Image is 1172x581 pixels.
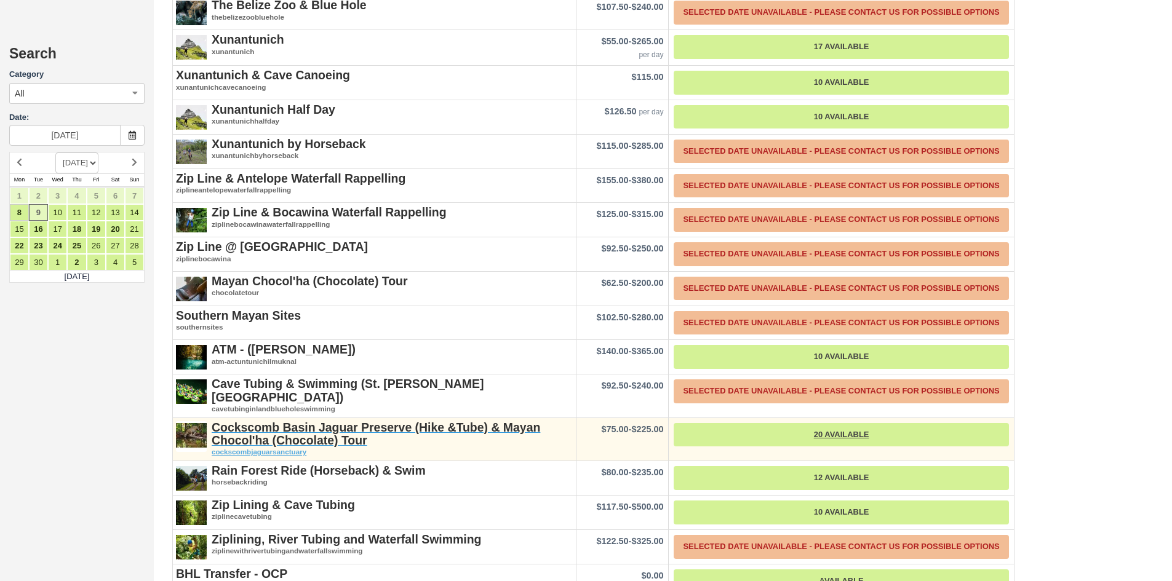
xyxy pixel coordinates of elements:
a: ATM - ([PERSON_NAME])atm-actuntunichilmuknal [176,343,573,366]
span: $265.00 [631,36,663,46]
a: Selected Date Unavailable - Please contact us for possible options [674,379,1008,403]
a: 5 [87,188,106,204]
img: S164-1 [176,33,207,64]
h2: Search [9,46,145,69]
a: 9 [29,204,48,221]
em: xunantunichcavecanoeing [176,82,573,93]
img: S36-1 [176,421,207,452]
th: Wed [48,173,67,187]
a: 10 Available [674,345,1008,369]
span: $0.00 [641,571,663,580]
a: 1 [48,254,67,271]
a: 11 [67,204,86,221]
a: Selected Date Unavailable - Please contact us for possible options [674,311,1008,335]
strong: Cave Tubing & Swimming (St. [PERSON_NAME] [GEOGRAPHIC_DATA]) [212,377,484,403]
em: xunantunichhalfday [176,116,573,127]
strong: Xunantunich by Horseback [212,137,366,151]
strong: Zip Line @ [GEOGRAPHIC_DATA] [176,240,368,253]
img: S93-1 [176,206,207,237]
a: 13 [106,204,125,221]
strong: Xunantunich [212,33,284,46]
span: - [602,278,664,288]
span: - [597,175,664,185]
a: 27 [106,237,125,254]
span: $240.00 [631,2,663,12]
a: Selected Date Unavailable - Please contact us for possible options [674,208,1008,232]
span: $115.00 [597,141,629,151]
th: Thu [67,173,86,187]
a: 20 Available [674,423,1008,447]
a: 24 [48,237,67,254]
a: 6 [106,188,125,204]
a: Selected Date Unavailable - Please contact us for possible options [674,174,1008,198]
a: 8 [10,204,29,221]
em: chocolatetour [176,288,573,298]
label: Date: [9,112,145,124]
a: 28 [125,237,144,254]
strong: Zip Lining & Cave Tubing [212,498,355,512]
em: ziplineantelopewaterfallrappelling [176,185,573,196]
th: Mon [10,173,29,187]
a: 15 [10,221,29,237]
a: Xunantunich & Cave Canoeingxunantunichcavecanoeing [176,69,573,92]
a: 21 [125,221,144,237]
span: $250.00 [631,243,663,253]
span: $235.00 [631,467,663,477]
a: 19 [87,221,106,237]
span: $80.00 [602,467,629,477]
em: horsebackriding [176,477,573,488]
strong: Ziplining, River Tubing and Waterfall Swimming [212,532,481,546]
a: Rain Forest Ride (Horseback) & Swimhorsebackriding [176,464,573,488]
th: Tue [29,173,48,187]
a: Zip Line @ [GEOGRAPHIC_DATA]ziplinebocawina [176,240,573,264]
span: $107.50 [597,2,629,12]
th: Sun [125,173,144,187]
em: per day [639,50,663,59]
a: 1 [10,188,29,204]
a: Selected Date Unavailable - Please contact us for possible options [674,277,1008,301]
img: S35-1 [176,533,207,564]
a: Mayan Chocol'ha (Chocolate) Tourchocolatetour [176,275,573,298]
span: $225.00 [631,424,663,434]
a: Ziplining, River Tubing and Waterfall Swimmingziplinewithrivertubingandwaterfallswimming [176,533,573,556]
em: atm-actuntunichilmuknal [176,357,573,367]
span: - [597,502,664,512]
a: Xunantunich by Horsebackxunantunichbyhorseback [176,138,573,161]
a: 10 [48,204,67,221]
span: - [602,467,664,477]
span: All [15,87,25,100]
a: 3 [87,254,106,271]
img: S161-1 [176,499,207,529]
span: $365.00 [631,346,663,356]
th: Sat [106,173,125,187]
a: 17 [48,221,67,237]
em: thebelizezoobluehole [176,12,573,23]
a: Xunantunich Half Dayxunantunichhalfday [176,103,573,127]
span: - [602,243,664,253]
a: 10 Available [674,500,1008,524]
span: - [597,536,664,546]
a: 18 [67,221,86,237]
img: S100-1 [176,138,207,168]
span: $92.50 [602,381,629,390]
a: 30 [29,254,48,271]
a: Xunantunichxunantunich [176,33,573,57]
strong: Southern Mayan Sites [176,309,301,322]
td: [DATE] [10,271,145,283]
a: 3 [48,188,67,204]
img: S50-1 [176,377,207,408]
span: $126.50 [604,106,636,116]
span: - [597,2,664,12]
th: Fri [87,173,106,187]
a: Southern Mayan Sitessouthernsites [176,309,573,333]
strong: Xunantunich Half Day [212,103,335,116]
span: $280.00 [631,312,663,322]
span: $140.00 [597,346,629,356]
a: 14 [125,204,144,221]
img: S42-2 [176,343,207,374]
a: 12 Available [674,466,1008,490]
em: ziplinebocawinawaterfallrappelling [176,219,573,230]
span: $125.00 [597,209,629,219]
span: $285.00 [631,141,663,151]
span: - [602,381,664,390]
